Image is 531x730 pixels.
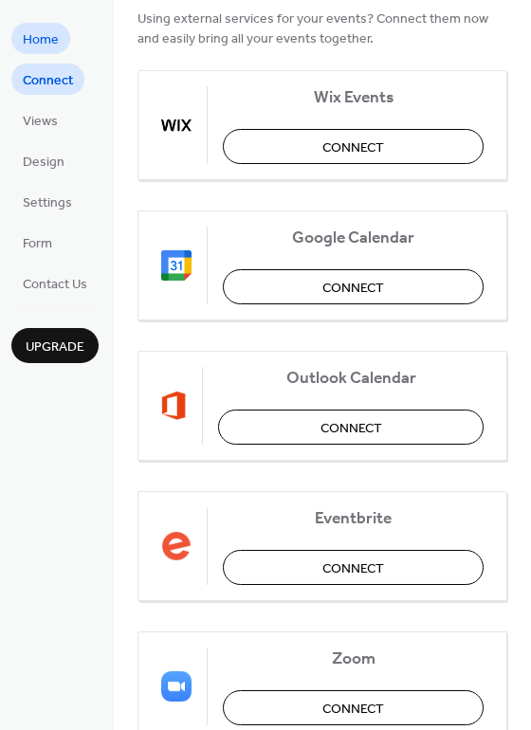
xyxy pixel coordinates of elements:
button: Upgrade [11,328,99,363]
span: Form [23,234,52,254]
a: Views [11,104,69,136]
img: zoom [161,671,192,702]
span: Views [23,112,58,132]
span: Eventbrite [223,508,484,528]
span: Google Calendar [223,228,484,247]
img: wix [161,110,192,140]
a: Form [11,227,64,258]
span: Wix Events [223,87,484,107]
img: eventbrite [161,531,192,561]
img: outlook [161,391,187,421]
span: Settings [23,193,72,213]
span: Connect [322,137,384,157]
span: Connect [320,418,382,438]
span: Design [23,153,64,173]
span: Upgrade [26,338,84,357]
span: Using external services for your events? Connect them now and easily bring all your events together. [137,9,507,48]
a: Home [11,23,70,54]
span: Outlook Calendar [218,368,484,388]
a: Settings [11,186,83,217]
button: Connect [218,410,484,445]
span: Home [23,30,59,50]
a: Design [11,145,76,176]
a: Contact Us [11,267,99,299]
a: Connect [11,64,84,95]
button: Connect [223,690,484,725]
button: Connect [223,129,484,164]
span: Connect [322,278,384,298]
img: google [161,250,192,281]
span: Contact Us [23,275,87,295]
button: Connect [223,550,484,585]
button: Connect [223,269,484,304]
span: Zoom [223,648,484,668]
span: Connect [322,558,384,578]
span: Connect [322,699,384,719]
span: Connect [23,71,73,91]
